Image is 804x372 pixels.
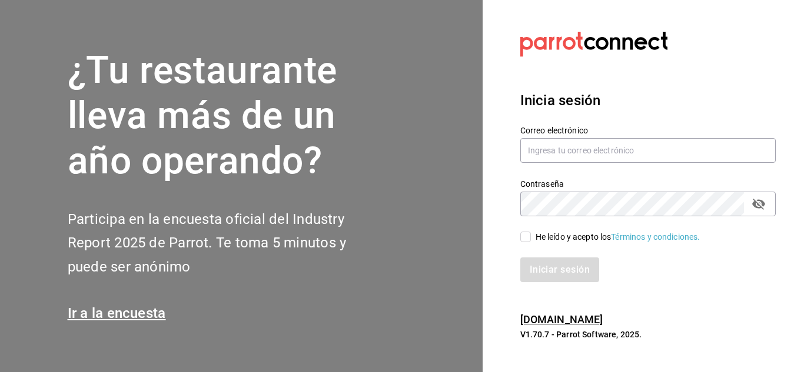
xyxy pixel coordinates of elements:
div: He leído y acepto los [536,231,700,243]
a: Ir a la encuesta [68,305,166,321]
p: V1.70.7 - Parrot Software, 2025. [520,329,776,340]
h3: Inicia sesión [520,90,776,111]
a: Términos y condiciones. [611,232,700,242]
input: Ingresa tu correo electrónico [520,138,776,163]
h1: ¿Tu restaurante lleva más de un año operando? [68,48,386,183]
h2: Participa en la encuesta oficial del Industry Report 2025 de Parrot. Te toma 5 minutos y puede se... [68,207,386,279]
label: Correo electrónico [520,126,776,135]
a: [DOMAIN_NAME] [520,313,603,326]
label: Contraseña [520,180,776,188]
button: passwordField [749,194,769,214]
